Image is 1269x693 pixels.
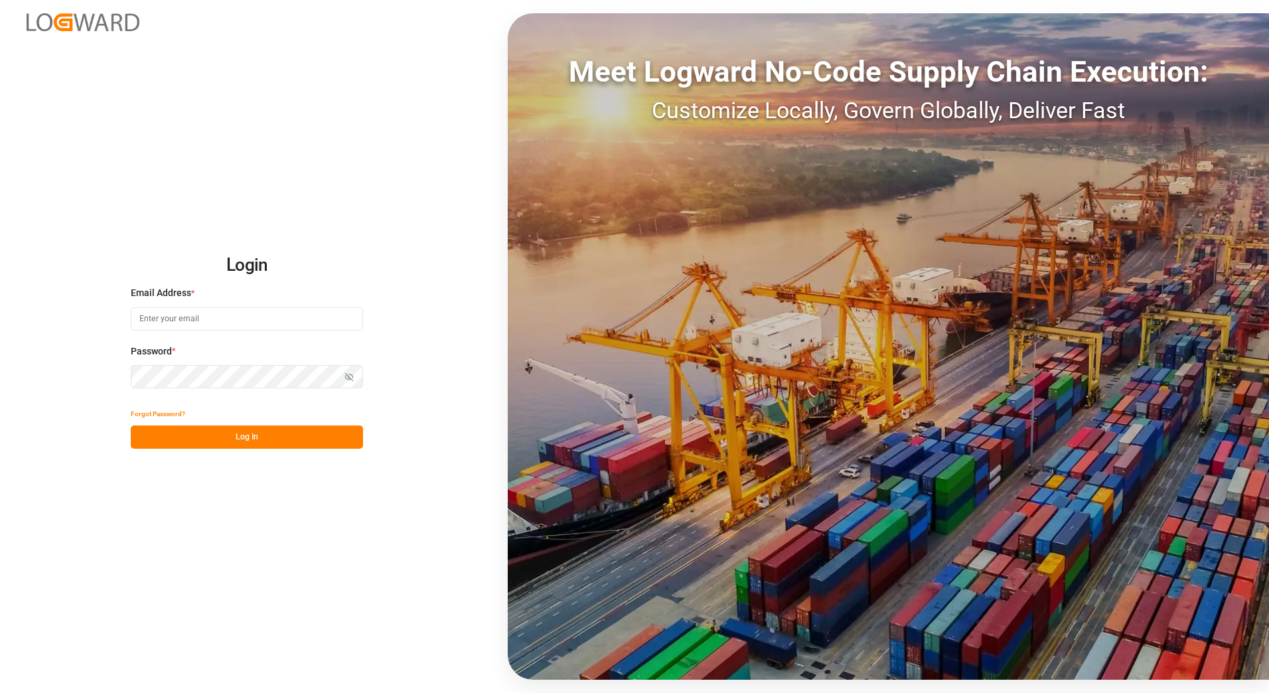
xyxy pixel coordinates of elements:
[27,13,139,31] img: Logward_new_orange.png
[131,244,363,287] h2: Login
[131,425,363,449] button: Log In
[131,286,191,300] span: Email Address
[131,307,363,331] input: Enter your email
[131,402,185,425] button: Forgot Password?
[131,345,172,358] span: Password
[508,50,1269,94] div: Meet Logward No-Code Supply Chain Execution:
[508,94,1269,127] div: Customize Locally, Govern Globally, Deliver Fast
